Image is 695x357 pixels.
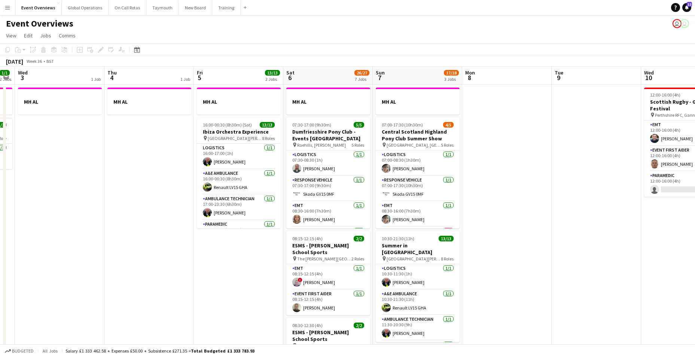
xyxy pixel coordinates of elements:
[46,58,54,64] div: BST
[62,0,109,15] button: Global Operations
[212,0,241,15] button: Training
[24,32,33,39] span: Edit
[6,18,73,29] h1: Event Overviews
[3,31,19,40] a: View
[146,0,179,15] button: Taymouth
[59,32,76,39] span: Comms
[21,31,36,40] a: Edit
[191,348,254,354] span: Total Budgeted £1 333 783.93
[682,3,691,12] a: 12
[179,0,212,15] button: New Board
[56,31,79,40] a: Comms
[25,58,43,64] span: Week 36
[673,19,682,28] app-user-avatar: Jackie Tolland
[6,58,23,65] div: [DATE]
[37,31,54,40] a: Jobs
[680,19,689,28] app-user-avatar: Operations Team
[41,348,59,354] span: All jobs
[4,347,35,355] button: Budgeted
[12,348,34,354] span: Budgeted
[6,32,16,39] span: View
[687,2,692,7] span: 12
[109,0,146,15] button: On Call Rotas
[65,348,254,354] div: Salary £1 333 462.58 + Expenses £50.00 + Subsistence £271.35 =
[40,32,51,39] span: Jobs
[15,0,62,15] button: Event Overviews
